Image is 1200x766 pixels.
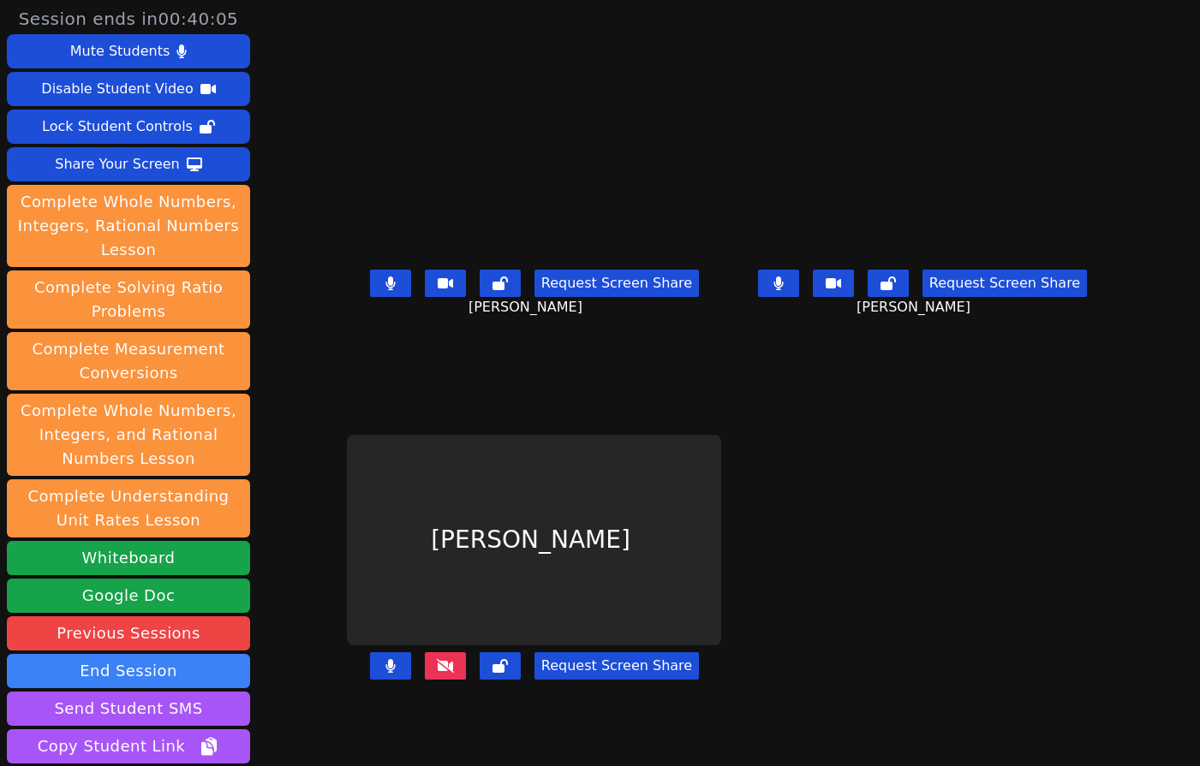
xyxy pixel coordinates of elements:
[7,394,250,476] button: Complete Whole Numbers, Integers, and Rational Numbers Lesson
[19,7,239,31] span: Session ends in
[534,270,699,297] button: Request Screen Share
[70,38,170,65] div: Mute Students
[7,479,250,537] button: Complete Understanding Unit Rates Lesson
[347,435,721,645] div: [PERSON_NAME]
[7,692,250,726] button: Send Student SMS
[7,72,250,106] button: Disable Student Video
[55,151,180,178] div: Share Your Screen
[42,113,193,140] div: Lock Student Controls
[7,147,250,181] button: Share Your Screen
[7,110,250,144] button: Lock Student Controls
[7,332,250,390] button: Complete Measurement Conversions
[857,297,975,318] span: [PERSON_NAME]
[7,654,250,688] button: End Session
[7,579,250,613] a: Google Doc
[922,270,1087,297] button: Request Screen Share
[534,652,699,680] button: Request Screen Share
[7,729,250,763] button: Copy Student Link
[38,734,219,758] span: Copy Student Link
[41,75,193,103] div: Disable Student Video
[469,297,587,318] span: [PERSON_NAME]
[7,185,250,267] button: Complete Whole Numbers, Integers, Rational Numbers Lesson
[7,541,250,575] button: Whiteboard
[7,34,250,68] button: Mute Students
[7,616,250,650] a: Previous Sessions
[7,270,250,329] button: Complete Solving Ratio Problems
[158,9,239,29] time: 00:40:05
